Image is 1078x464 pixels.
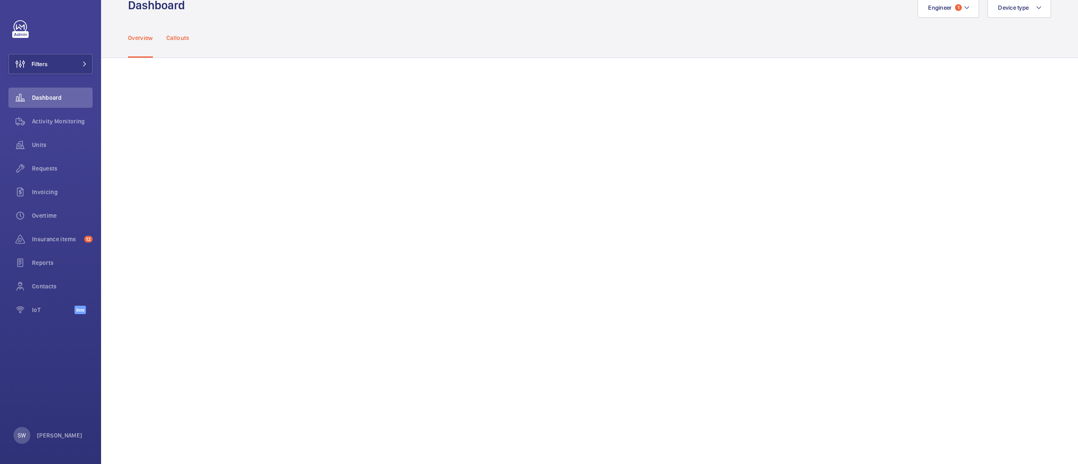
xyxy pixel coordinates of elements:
span: Insurance items [32,235,81,243]
span: Beta [75,306,86,314]
span: 12 [84,236,93,243]
span: 1 [955,4,962,11]
span: Reports [32,259,93,267]
p: Callouts [166,34,189,42]
p: Overview [128,34,153,42]
span: Units [32,141,93,149]
span: Requests [32,164,93,173]
span: Overtime [32,211,93,220]
button: Filters [8,54,93,74]
span: IoT [32,306,75,314]
p: SW [18,431,26,440]
span: Device type [998,4,1029,11]
span: Dashboard [32,93,93,102]
p: [PERSON_NAME] [37,431,83,440]
span: Activity Monitoring [32,117,93,125]
span: Contacts [32,282,93,291]
span: Engineer [928,4,952,11]
span: Filters [32,60,48,68]
span: Invoicing [32,188,93,196]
